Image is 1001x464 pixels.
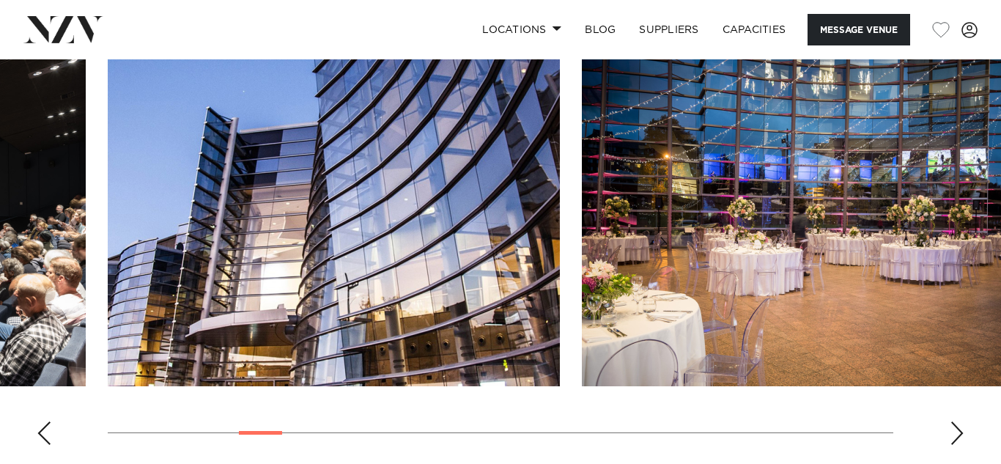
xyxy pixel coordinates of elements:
a: SUPPLIERS [627,14,710,45]
a: Locations [470,14,573,45]
a: Capacities [711,14,798,45]
swiper-slide: 6 / 30 [108,54,560,386]
button: Message Venue [808,14,910,45]
a: BLOG [573,14,627,45]
img: nzv-logo.png [23,16,103,43]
